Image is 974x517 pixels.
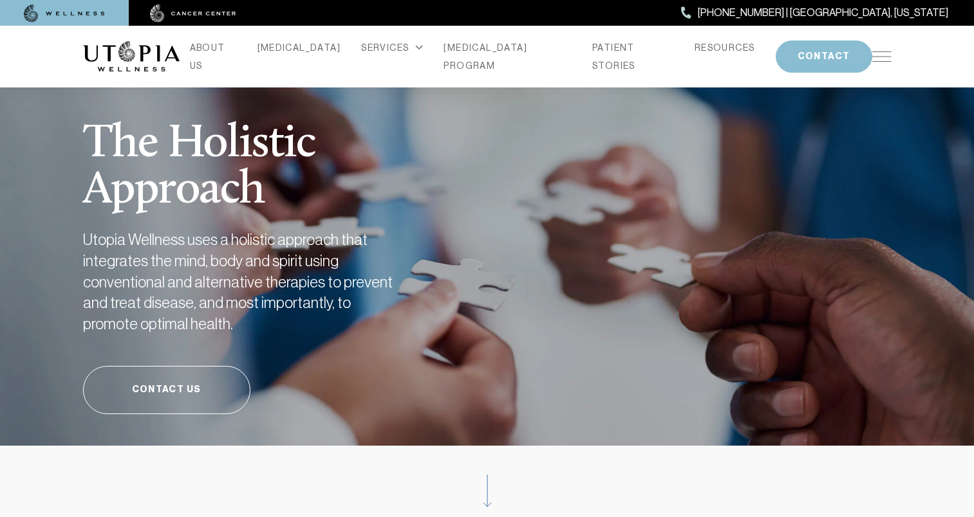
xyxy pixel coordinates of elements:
[444,39,572,75] a: [MEDICAL_DATA] PROGRAM
[83,41,180,72] img: logo
[150,5,236,23] img: cancer center
[83,230,405,334] h2: Utopia Wellness uses a holistic approach that integrates the mind, body and spirit using conventi...
[83,89,463,214] h1: The Holistic Approach
[776,41,872,73] button: CONTACT
[24,5,105,23] img: wellness
[681,5,948,21] a: [PHONE_NUMBER] | [GEOGRAPHIC_DATA], [US_STATE]
[698,5,948,21] span: [PHONE_NUMBER] | [GEOGRAPHIC_DATA], [US_STATE]
[361,39,423,57] div: SERVICES
[695,39,755,57] a: RESOURCES
[258,39,341,57] a: [MEDICAL_DATA]
[83,366,250,414] a: Contact Us
[872,51,892,62] img: icon-hamburger
[592,39,674,75] a: PATIENT STORIES
[190,39,237,75] a: ABOUT US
